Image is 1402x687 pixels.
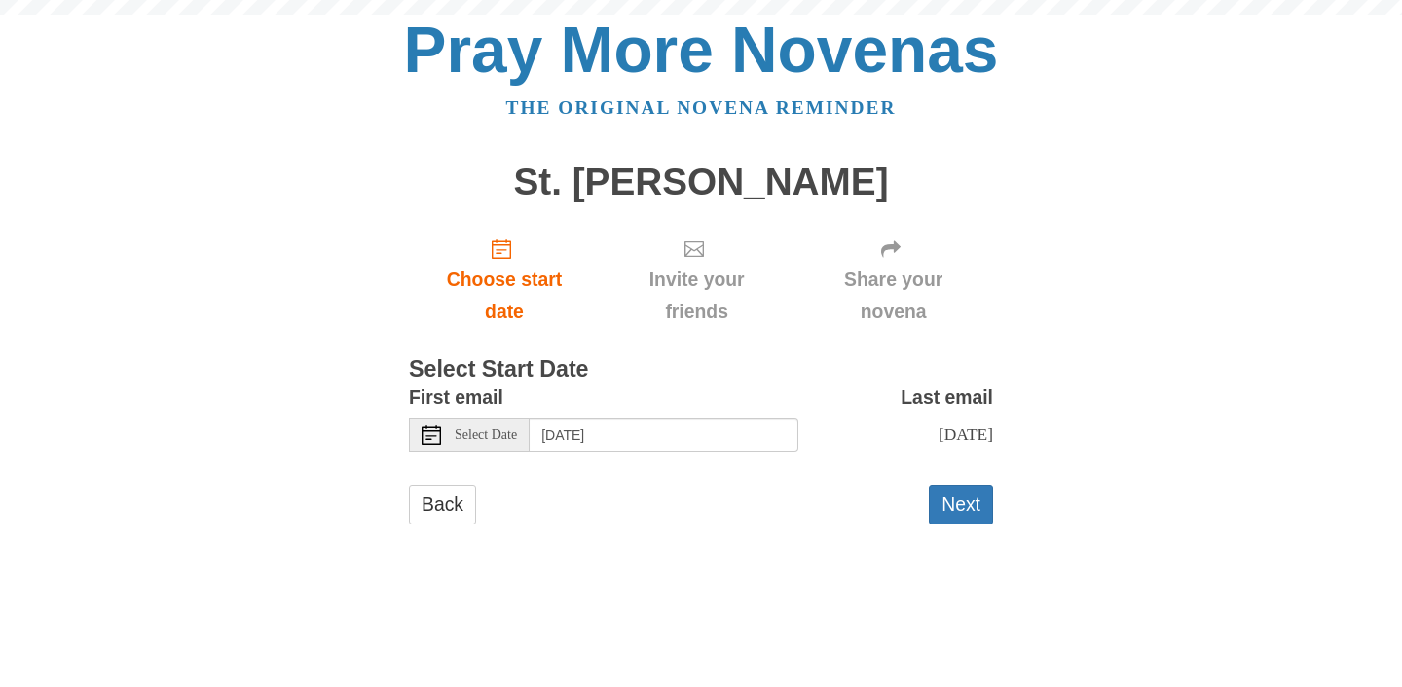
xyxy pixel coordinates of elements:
h3: Select Start Date [409,357,993,382]
h1: St. [PERSON_NAME] [409,162,993,203]
span: Select Date [455,428,517,442]
a: Pray More Novenas [404,14,999,86]
a: Back [409,485,476,524]
span: [DATE] [939,424,993,444]
a: Choose start date [409,222,600,338]
span: Share your novena [813,264,974,328]
div: Click "Next" to confirm your start date first. [793,222,993,338]
span: Invite your friends [619,264,774,328]
label: First email [409,381,503,414]
label: Last email [901,381,993,414]
span: Choose start date [428,264,580,328]
button: Next [929,485,993,524]
a: The original novena reminder [506,97,897,118]
div: Click "Next" to confirm your start date first. [600,222,793,338]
